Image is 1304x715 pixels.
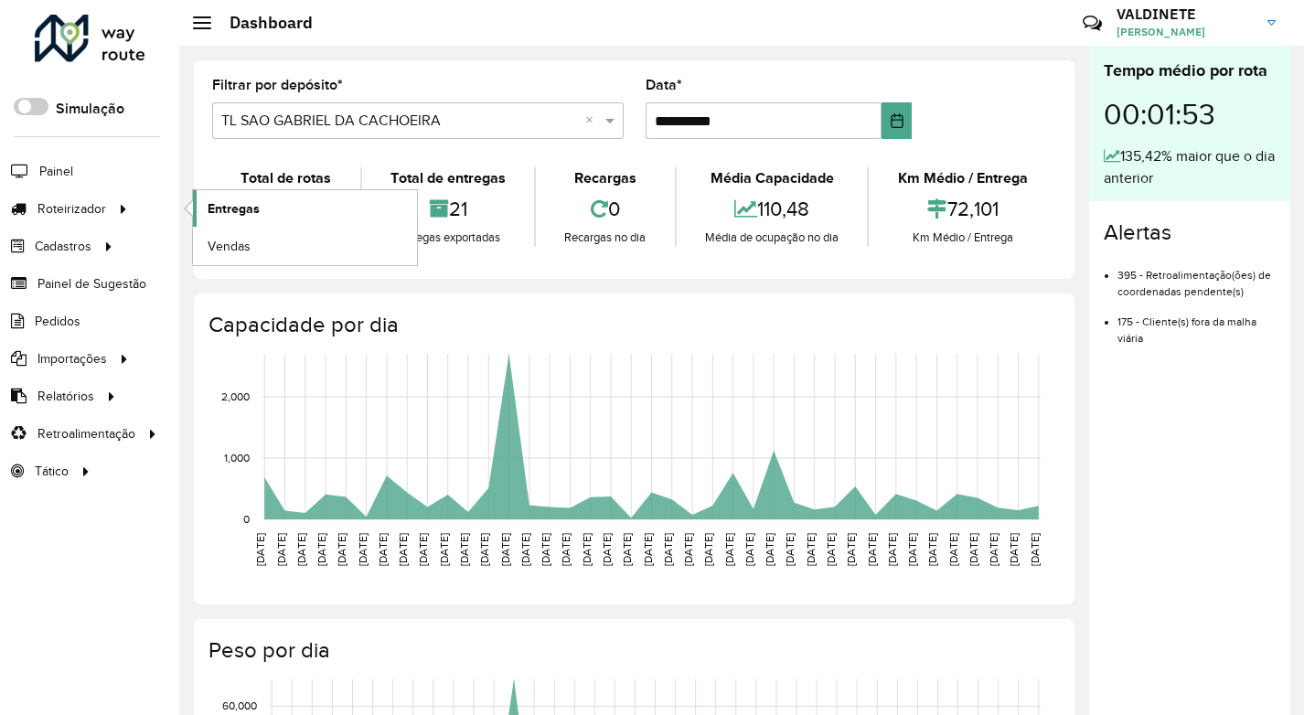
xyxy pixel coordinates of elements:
[56,98,124,120] label: Simulação
[212,74,343,96] label: Filtrar por depósito
[295,533,307,566] text: [DATE]
[764,533,775,566] text: [DATE]
[1104,83,1276,145] div: 00:01:53
[221,390,250,402] text: 2,000
[681,167,863,189] div: Média Capacidade
[886,533,898,566] text: [DATE]
[682,533,694,566] text: [DATE]
[35,312,80,331] span: Pedidos
[211,13,313,33] h2: Dashboard
[723,533,735,566] text: [DATE]
[208,637,1056,664] h4: Peso por dia
[585,110,601,132] span: Clear all
[1104,59,1276,83] div: Tempo médio por rota
[1008,533,1020,566] text: [DATE]
[417,533,429,566] text: [DATE]
[621,533,633,566] text: [DATE]
[336,533,347,566] text: [DATE]
[208,199,260,219] span: Entregas
[275,533,287,566] text: [DATE]
[906,533,918,566] text: [DATE]
[254,533,266,566] text: [DATE]
[37,424,135,443] span: Retroalimentação
[193,190,417,227] a: Entregas
[208,237,251,256] span: Vendas
[646,74,682,96] label: Data
[540,189,670,229] div: 0
[662,533,674,566] text: [DATE]
[947,533,959,566] text: [DATE]
[377,533,389,566] text: [DATE]
[35,462,69,481] span: Tático
[224,452,250,464] text: 1,000
[967,533,979,566] text: [DATE]
[866,533,878,566] text: [DATE]
[519,533,531,566] text: [DATE]
[926,533,938,566] text: [DATE]
[1117,24,1254,40] span: [PERSON_NAME]
[873,167,1052,189] div: Km Médio / Entrega
[988,533,999,566] text: [DATE]
[208,312,1056,338] h4: Capacidade por dia
[217,167,356,189] div: Total de rotas
[37,274,146,293] span: Painel de Sugestão
[367,229,530,247] div: Entregas exportadas
[873,229,1052,247] div: Km Médio / Entrega
[37,199,106,219] span: Roteirizador
[702,533,714,566] text: [DATE]
[39,162,73,181] span: Painel
[873,189,1052,229] div: 72,101
[1117,253,1276,300] li: 395 - Retroalimentação(ões) de coordenadas pendente(s)
[743,533,755,566] text: [DATE]
[560,533,572,566] text: [DATE]
[367,167,530,189] div: Total de entregas
[581,533,593,566] text: [DATE]
[845,533,857,566] text: [DATE]
[193,228,417,264] a: Vendas
[1104,219,1276,246] h4: Alertas
[222,699,257,711] text: 60,000
[642,533,654,566] text: [DATE]
[882,102,912,139] button: Choose Date
[540,167,670,189] div: Recargas
[784,533,796,566] text: [DATE]
[1073,4,1112,43] a: Contato Rápido
[681,229,863,247] div: Média de ocupação no dia
[601,533,613,566] text: [DATE]
[37,349,107,368] span: Importações
[1117,300,1276,347] li: 175 - Cliente(s) fora da malha viária
[458,533,470,566] text: [DATE]
[438,533,450,566] text: [DATE]
[37,387,94,406] span: Relatórios
[1029,533,1041,566] text: [DATE]
[540,229,670,247] div: Recargas no dia
[499,533,511,566] text: [DATE]
[540,533,551,566] text: [DATE]
[681,189,863,229] div: 110,48
[478,533,490,566] text: [DATE]
[367,189,530,229] div: 21
[397,533,409,566] text: [DATE]
[825,533,837,566] text: [DATE]
[1117,5,1254,23] h3: VALDINETE
[357,533,369,566] text: [DATE]
[1104,145,1276,189] div: 135,42% maior que o dia anterior
[243,513,250,525] text: 0
[315,533,327,566] text: [DATE]
[805,533,817,566] text: [DATE]
[35,237,91,256] span: Cadastros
